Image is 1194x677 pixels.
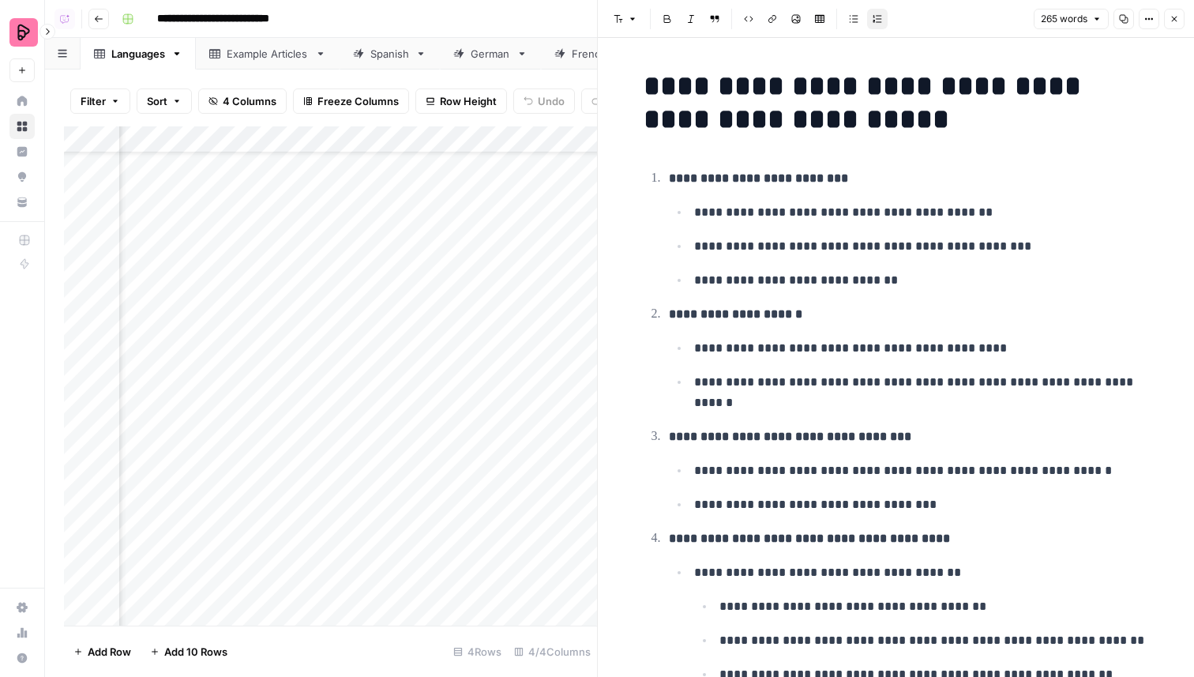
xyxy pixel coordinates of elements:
[70,88,130,114] button: Filter
[317,93,399,109] span: Freeze Columns
[88,644,131,660] span: Add Row
[9,620,35,645] a: Usage
[64,639,141,664] button: Add Row
[164,644,227,660] span: Add 10 Rows
[9,190,35,215] a: Your Data
[440,38,541,70] a: German
[9,139,35,164] a: Insights
[541,38,638,70] a: French
[198,88,287,114] button: 4 Columns
[293,88,409,114] button: Freeze Columns
[81,93,106,109] span: Filter
[9,88,35,114] a: Home
[513,88,575,114] button: Undo
[447,639,508,664] div: 4 Rows
[147,93,167,109] span: Sort
[9,18,38,47] img: Preply Logo
[9,645,35,671] button: Help + Support
[9,595,35,620] a: Settings
[538,93,565,109] span: Undo
[81,38,196,70] a: Languages
[227,46,309,62] div: Example Articles
[572,46,607,62] div: French
[370,46,409,62] div: Spanish
[471,46,510,62] div: German
[141,639,237,664] button: Add 10 Rows
[9,164,35,190] a: Opportunities
[415,88,507,114] button: Row Height
[1034,9,1109,29] button: 265 words
[340,38,440,70] a: Spanish
[440,93,497,109] span: Row Height
[223,93,276,109] span: 4 Columns
[9,114,35,139] a: Browse
[196,38,340,70] a: Example Articles
[1041,12,1087,26] span: 265 words
[137,88,192,114] button: Sort
[508,639,597,664] div: 4/4 Columns
[9,13,35,52] button: Workspace: Preply
[111,46,165,62] div: Languages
